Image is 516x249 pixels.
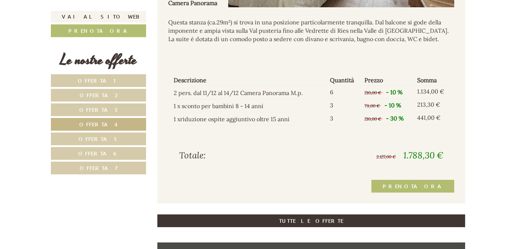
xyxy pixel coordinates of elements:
[51,11,146,23] a: Vai al sito web
[174,99,327,112] td: 1 x sconto per bambini 8 - 14 anni
[174,86,327,99] td: 2 pers. dal 11/12 al 14/12 Camera Panorama M.p.
[79,121,118,128] span: Offerta 4
[174,112,327,125] td: 1 xriduzione ospite aggiuntivo oltre 15 anni
[414,112,449,125] td: 441,00 €
[414,99,449,112] td: 213,30 €
[80,165,118,171] span: Offerta 7
[414,75,449,86] th: Somma
[384,102,401,109] span: - 10 %
[362,75,414,86] th: Prezzo
[364,90,381,95] span: 210,00 €
[168,18,455,43] p: Questa stanza (ca.29m²) si trova in una posizione particolarmente tranquilla. Dal balcone si gode...
[327,112,362,125] td: 3
[78,150,119,157] span: Offerta 6
[376,154,396,159] span: 2.127,00 €
[386,115,404,122] span: - 30 %
[78,135,118,142] span: Offerta 5
[364,116,381,122] span: 210,00 €
[364,103,380,108] span: 79,00 €
[51,24,146,37] a: Prenota ora
[327,86,362,99] td: 6
[79,106,118,113] span: Offerta 3
[386,88,403,96] span: - 10 %
[157,214,465,227] a: TUTTE LE OFFERTE
[174,75,327,86] th: Descrizione
[371,180,454,193] a: Prenota ora
[327,99,362,112] td: 3
[327,75,362,86] th: Quantità
[174,149,311,162] div: Totale:
[403,150,443,161] span: 1.788,30 €
[78,77,120,84] span: Offerta 1
[51,50,146,71] div: Le nostre offerte
[80,92,118,99] span: Offerta 2
[414,86,449,99] td: 1.134,00 €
